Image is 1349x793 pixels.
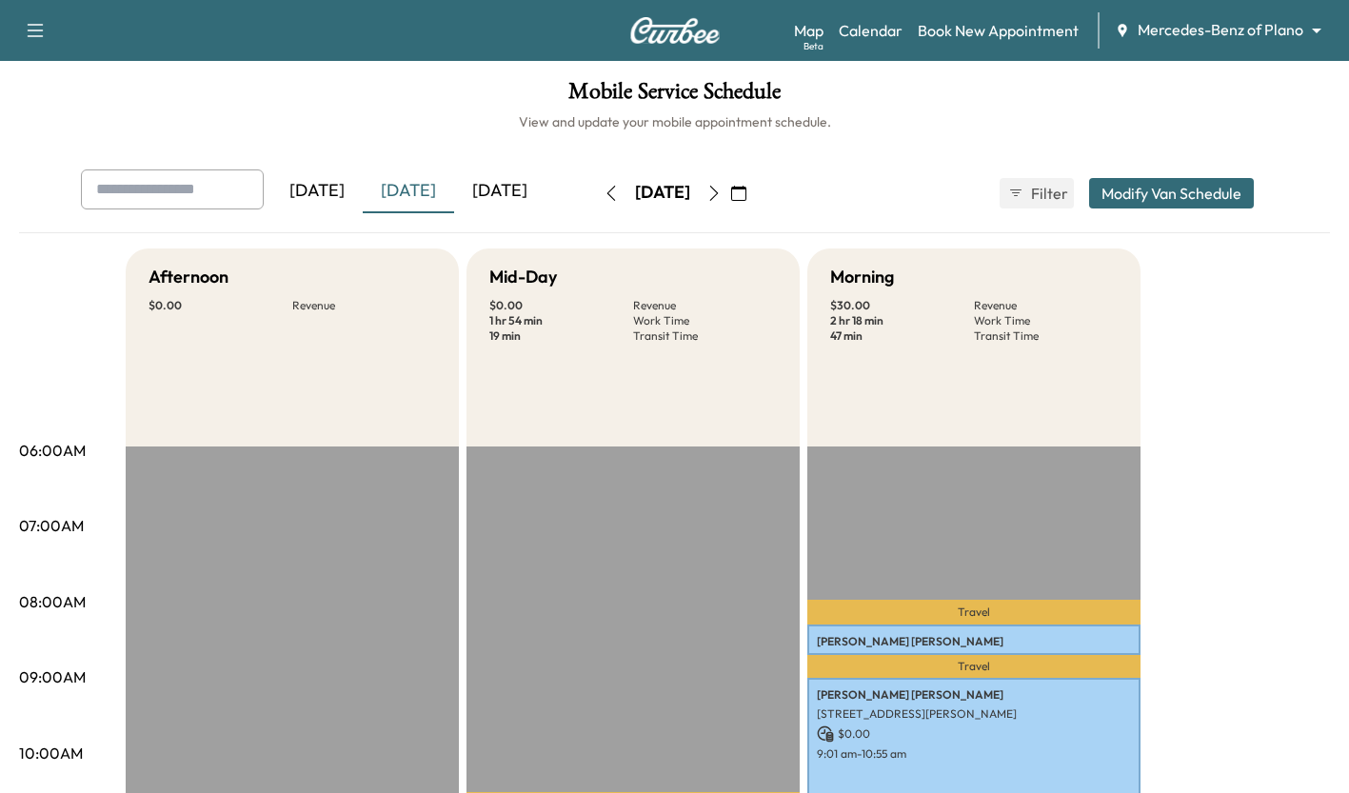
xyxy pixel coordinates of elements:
p: 19 min [489,328,633,344]
p: 08:00AM [19,590,86,613]
p: 2 hr 18 min [830,313,974,328]
a: MapBeta [794,19,823,42]
p: Revenue [633,298,777,313]
p: [STREET_ADDRESS] [817,653,1131,668]
p: 07:00AM [19,514,84,537]
p: 47 min [830,328,974,344]
p: Work Time [633,313,777,328]
p: Revenue [292,298,436,313]
div: [DATE] [363,169,454,213]
p: $ 0.00 [489,298,633,313]
h1: Mobile Service Schedule [19,80,1330,112]
button: Modify Van Schedule [1089,178,1254,208]
img: Curbee Logo [629,17,721,44]
p: 1 hr 54 min [489,313,633,328]
p: Transit Time [633,328,777,344]
p: $ 30.00 [830,298,974,313]
div: [DATE] [454,169,546,213]
p: Travel [807,655,1141,678]
p: [PERSON_NAME] [PERSON_NAME] [817,687,1131,703]
a: Book New Appointment [918,19,1079,42]
p: Travel [807,600,1141,624]
p: 09:00AM [19,665,86,688]
p: Revenue [974,298,1118,313]
div: [DATE] [635,181,690,205]
p: 10:00AM [19,742,83,764]
p: [STREET_ADDRESS][PERSON_NAME] [817,706,1131,722]
p: Transit Time [974,328,1118,344]
button: Filter [1000,178,1074,208]
p: 06:00AM [19,439,86,462]
h5: Morning [830,264,894,290]
p: [PERSON_NAME] [PERSON_NAME] [817,634,1131,649]
a: Calendar [839,19,903,42]
span: Filter [1031,182,1065,205]
h6: View and update your mobile appointment schedule. [19,112,1330,131]
div: [DATE] [271,169,363,213]
h5: Mid-Day [489,264,557,290]
div: Beta [803,39,823,53]
p: $ 0.00 [149,298,292,313]
h5: Afternoon [149,264,228,290]
span: Mercedes-Benz of Plano [1138,19,1303,41]
p: 9:01 am - 10:55 am [817,746,1131,762]
p: $ 0.00 [817,725,1131,743]
p: Work Time [974,313,1118,328]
